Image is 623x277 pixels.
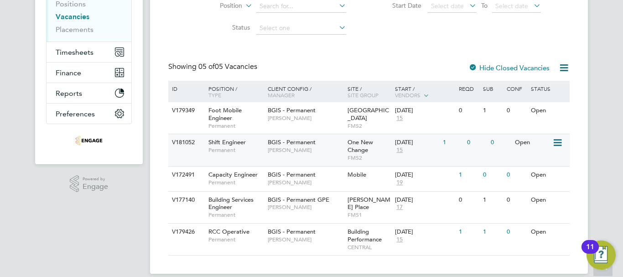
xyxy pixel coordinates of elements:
div: 1 [481,224,504,240]
span: Permanent [208,146,263,154]
label: Start Date [369,1,421,10]
div: 1 [441,134,464,151]
div: 0 [504,102,528,119]
span: [PERSON_NAME] [268,204,343,211]
div: [DATE] [395,228,454,236]
span: BGIS - Permanent [268,171,316,178]
span: BGIS - Permanent [268,138,316,146]
div: [DATE] [395,139,438,146]
div: V179349 [170,102,202,119]
div: Start / [393,81,457,104]
div: Open [513,134,552,151]
div: 0 [504,167,528,183]
div: 0 [457,192,480,209]
span: Timesheets [56,48,93,57]
div: 1 [457,167,480,183]
div: Open [529,102,568,119]
label: Position [190,1,242,10]
span: Vendors [395,91,421,99]
button: Timesheets [47,42,131,62]
span: Powered by [83,175,108,183]
div: Open [529,192,568,209]
span: [PERSON_NAME] [268,115,343,122]
span: 17 [395,204,404,211]
span: Type [208,91,221,99]
label: Status [197,23,250,31]
a: Powered byEngage [70,175,109,193]
span: FMS1 [348,211,391,219]
a: Go to home page [46,133,132,148]
span: Permanent [208,236,263,243]
span: Building Performance [348,228,382,243]
div: Open [529,167,568,183]
img: serlimited-logo-retina.png [75,133,103,148]
span: 15 [395,236,404,244]
span: [PERSON_NAME] Place [348,196,390,211]
div: 0 [465,134,488,151]
div: Open [529,224,568,240]
div: Showing [168,62,259,72]
div: 11 [586,247,594,259]
div: ID [170,81,202,96]
div: 1 [481,192,504,209]
span: [PERSON_NAME] [268,236,343,243]
button: Open Resource Center, 11 new notifications [587,240,616,270]
span: [GEOGRAPHIC_DATA] [348,106,389,122]
span: Engage [83,183,108,191]
div: Sub [481,81,504,96]
label: Hide Closed Vacancies [468,63,550,72]
span: CENTRAL [348,244,391,251]
span: Select date [431,2,464,10]
a: Placements [56,25,93,34]
div: V179426 [170,224,202,240]
div: 1 [457,224,480,240]
span: Shift Engineer [208,138,246,146]
span: One New Change [348,138,373,154]
span: 15 [395,115,404,122]
span: 15 [395,146,404,154]
span: Building Services Engineer [208,196,254,211]
div: V181052 [170,134,202,151]
div: 0 [481,167,504,183]
div: 0 [504,192,528,209]
span: [PERSON_NAME] [268,146,343,154]
span: Mobile [348,171,366,178]
div: V177140 [170,192,202,209]
div: Site / [345,81,393,103]
span: Preferences [56,110,95,118]
div: V172491 [170,167,202,183]
span: FMS2 [348,122,391,130]
div: 0 [457,102,480,119]
input: Select one [256,22,346,35]
button: Reports [47,83,131,103]
div: [DATE] [395,171,454,179]
span: Permanent [208,179,263,186]
div: [DATE] [395,107,454,115]
button: Finance [47,63,131,83]
span: RCC Operative [208,228,249,235]
span: Manager [268,91,295,99]
div: 0 [488,134,512,151]
span: Capacity Engineer [208,171,258,178]
span: Select date [495,2,528,10]
div: Reqd [457,81,480,96]
a: Vacancies [56,12,89,21]
span: 05 of [198,62,215,71]
span: Permanent [208,211,263,219]
span: Permanent [208,122,263,130]
button: Preferences [47,104,131,124]
div: Status [529,81,568,96]
div: 1 [481,102,504,119]
div: [DATE] [395,196,454,204]
span: FMS2 [348,154,391,162]
span: Foot Mobile Engineer [208,106,242,122]
div: Position / [202,81,265,103]
span: BGIS - Permanent [268,106,316,114]
span: Reports [56,89,82,98]
span: Finance [56,68,81,77]
span: [PERSON_NAME] [268,179,343,186]
div: Client Config / [265,81,345,103]
span: 19 [395,179,404,187]
span: BGIS - Permanent [268,228,316,235]
span: 05 Vacancies [198,62,257,71]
